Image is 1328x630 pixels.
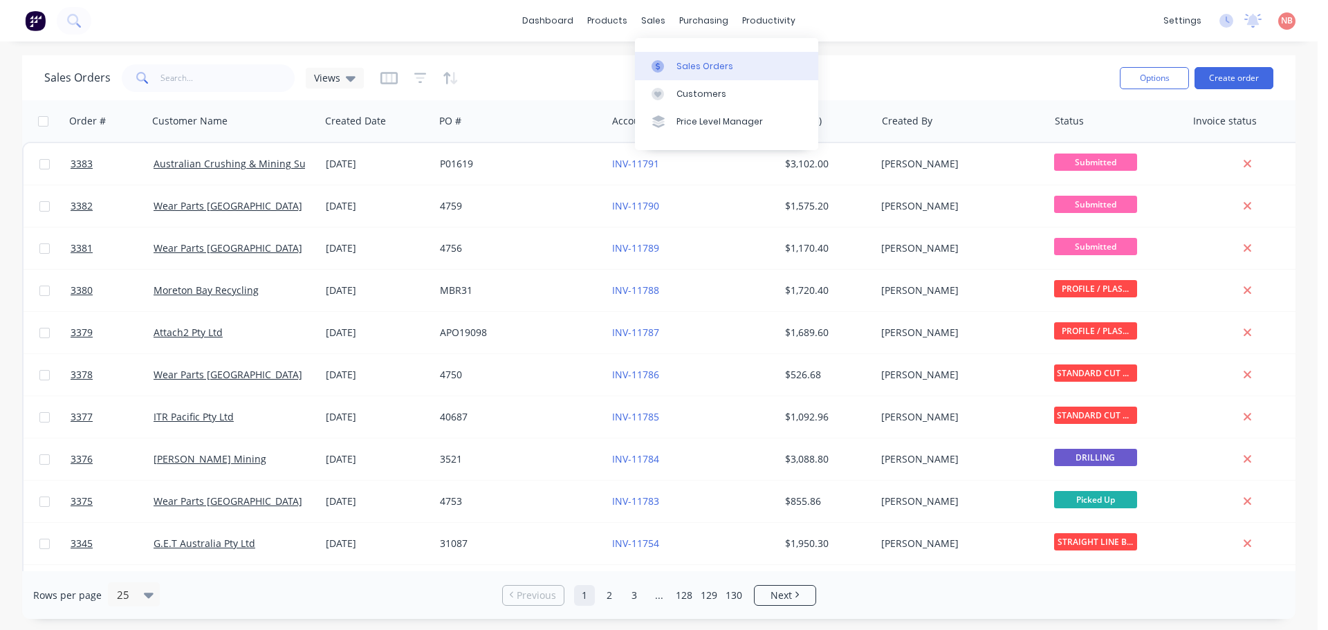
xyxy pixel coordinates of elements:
input: Search... [160,64,295,92]
div: [DATE] [326,326,429,340]
a: INV-11785 [612,410,659,423]
a: INV-11783 [612,494,659,508]
div: Customer Name [152,114,228,128]
div: 4756 [440,241,593,255]
a: 3374 [71,565,154,606]
a: 3378 [71,354,154,396]
a: 3375 [71,481,154,522]
span: Submitted [1054,238,1137,255]
div: 4759 [440,199,593,213]
a: Page 2 [599,585,620,606]
div: [PERSON_NAME] [881,368,1035,382]
span: 3345 [71,537,93,550]
a: Sales Orders [635,52,818,80]
a: Wear Parts [GEOGRAPHIC_DATA] [154,199,302,212]
span: DRILLING [1054,449,1137,466]
a: Page 130 [723,585,744,606]
div: [PERSON_NAME] [881,410,1035,424]
a: 3380 [71,270,154,311]
div: Created Date [325,114,386,128]
a: INV-11787 [612,326,659,339]
div: [PERSON_NAME] [881,199,1035,213]
div: 31087 [440,537,593,550]
div: [DATE] [326,241,429,255]
div: Status [1055,114,1084,128]
span: 3379 [71,326,93,340]
div: $526.68 [785,368,866,382]
div: Sales Orders [676,60,733,73]
span: 3382 [71,199,93,213]
a: INV-11784 [612,452,659,465]
span: Previous [517,589,556,602]
div: [DATE] [326,537,429,550]
div: [DATE] [326,284,429,297]
a: G.E.T Australia Pty Ltd [154,537,255,550]
a: Attach2 Pty Ltd [154,326,223,339]
div: [DATE] [326,410,429,424]
span: Picked Up [1054,491,1137,508]
span: 3377 [71,410,93,424]
span: PROFILE / PLAS... [1054,322,1137,340]
div: Created By [882,114,932,128]
span: Submitted [1054,154,1137,171]
div: $855.86 [785,494,866,508]
a: ITR Pacific Pty Ltd [154,410,234,423]
div: [DATE] [326,452,429,466]
div: [DATE] [326,368,429,382]
div: $1,689.60 [785,326,866,340]
span: 3380 [71,284,93,297]
span: 3376 [71,452,93,466]
span: STRAIGHT LINE B... [1054,533,1137,550]
div: 4753 [440,494,593,508]
a: Wear Parts [GEOGRAPHIC_DATA] [154,494,302,508]
div: [PERSON_NAME] [881,241,1035,255]
a: Australian Crushing & Mining Supplies [154,157,334,170]
button: Create order [1195,67,1273,89]
div: products [580,10,634,31]
div: $1,575.20 [785,199,866,213]
div: $1,170.40 [785,241,866,255]
div: $3,088.80 [785,452,866,466]
span: Submitted [1054,196,1137,213]
img: Factory [25,10,46,31]
a: 3377 [71,396,154,438]
div: [DATE] [326,494,429,508]
div: 4750 [440,368,593,382]
a: Customers [635,80,818,108]
span: 3378 [71,368,93,382]
span: NB [1281,15,1293,27]
span: 3383 [71,157,93,171]
div: [PERSON_NAME] [881,284,1035,297]
div: Accounting Order # [612,114,703,128]
div: [PERSON_NAME] [881,326,1035,340]
a: 3383 [71,143,154,185]
a: INV-11791 [612,157,659,170]
div: [PERSON_NAME] [881,452,1035,466]
span: 3375 [71,494,93,508]
div: APO19098 [440,326,593,340]
a: Next page [755,589,815,602]
a: 3379 [71,312,154,353]
div: Order # [69,114,106,128]
div: $1,950.30 [785,537,866,550]
div: P01619 [440,157,593,171]
ul: Pagination [497,585,822,606]
div: 40687 [440,410,593,424]
span: Next [771,589,792,602]
div: 3521 [440,452,593,466]
a: [PERSON_NAME] Mining [154,452,266,465]
div: $3,102.00 [785,157,866,171]
a: INV-11789 [612,241,659,254]
a: Moreton Bay Recycling [154,284,259,297]
div: settings [1156,10,1208,31]
a: INV-11786 [612,368,659,381]
a: Page 1 is your current page [574,585,595,606]
a: INV-11788 [612,284,659,297]
span: Views [314,71,340,85]
div: MBR31 [440,284,593,297]
a: 3381 [71,228,154,269]
a: Jump forward [649,585,670,606]
span: Rows per page [33,589,102,602]
a: 3382 [71,185,154,227]
a: Wear Parts [GEOGRAPHIC_DATA] [154,241,302,254]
